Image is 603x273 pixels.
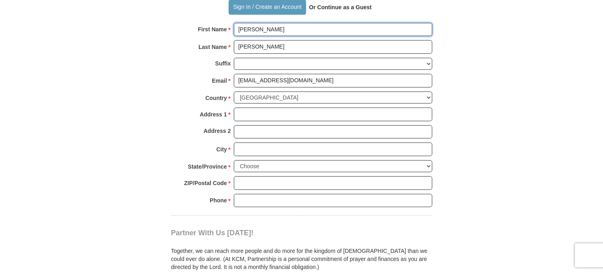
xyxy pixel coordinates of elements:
[309,4,372,10] strong: Or Continue as a Guest
[212,75,227,86] strong: Email
[205,92,227,104] strong: Country
[198,41,227,53] strong: Last Name
[188,161,227,172] strong: State/Province
[200,109,227,120] strong: Address 1
[171,229,254,237] span: Partner With Us [DATE]!
[215,58,231,69] strong: Suffix
[210,195,227,206] strong: Phone
[216,144,227,155] strong: City
[198,24,227,35] strong: First Name
[171,247,432,271] p: Together, we can reach more people and do more for the kingdom of [DEMOGRAPHIC_DATA] than we coul...
[204,125,231,136] strong: Address 2
[184,177,227,189] strong: ZIP/Postal Code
